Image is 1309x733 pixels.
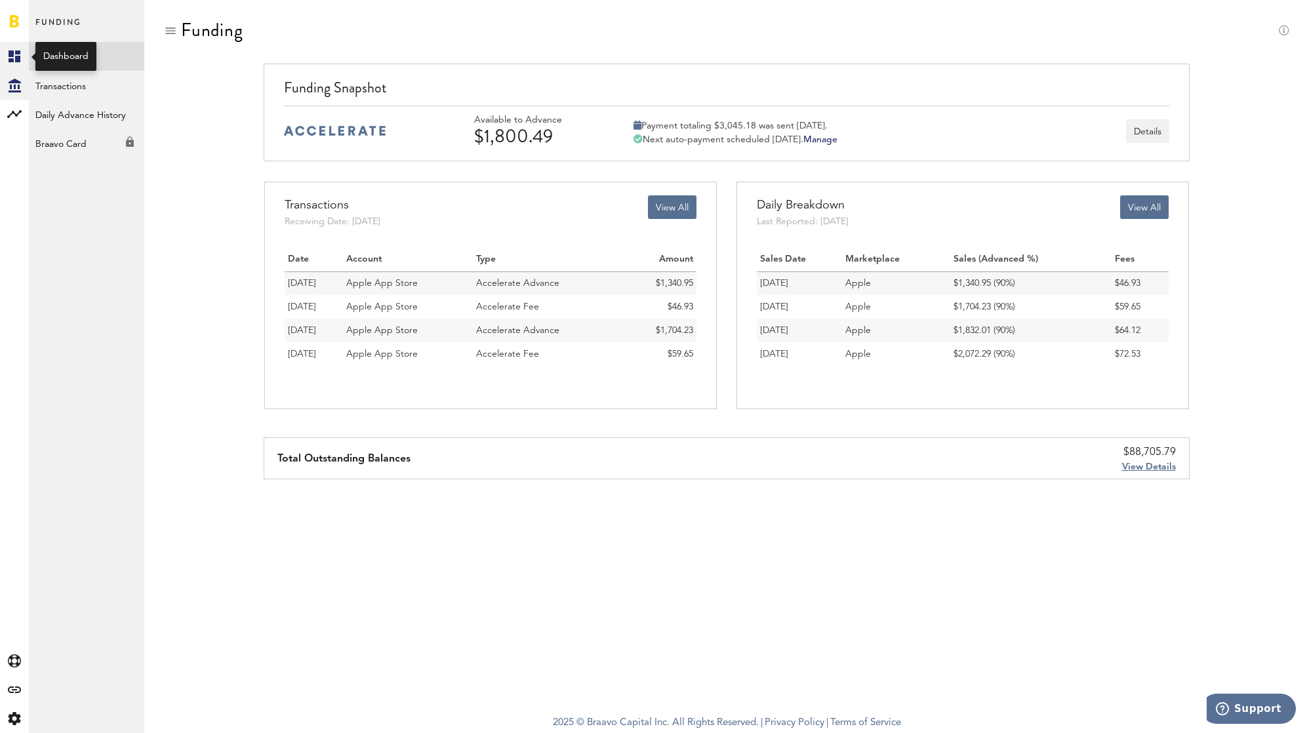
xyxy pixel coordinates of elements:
[474,126,599,147] div: $1,800.49
[842,248,950,271] th: Marketplace
[288,326,316,335] span: [DATE]
[285,295,342,319] td: 08/26/25
[842,342,950,366] td: Apple
[288,279,316,288] span: [DATE]
[842,271,950,295] td: Apple
[950,319,1112,342] td: $1,832.01 (90%)
[623,319,696,342] td: $1,704.23
[285,319,342,342] td: 08/26/25
[476,349,539,359] span: Accelerate Fee
[765,718,824,728] a: Privacy Policy
[1122,445,1176,460] div: $88,705.79
[343,295,473,319] td: Apple App Store
[1207,694,1296,726] iframe: Opens a widget where you can find more information
[285,342,342,366] td: 08/26/25
[343,271,473,295] td: Apple App Store
[35,14,81,42] span: Funding
[757,248,842,271] th: Sales Date
[950,271,1112,295] td: $1,340.95 (90%)
[284,77,1169,106] div: Funding Snapshot
[29,42,144,71] a: Overview
[1112,342,1169,366] td: $72.53
[285,215,380,228] div: Receiving Date: [DATE]
[29,129,144,152] div: Braavo Card
[656,326,693,335] span: $1,704.23
[343,248,473,271] th: Account
[1122,462,1176,471] span: View Details
[285,195,380,215] div: Transactions
[346,349,418,359] span: Apple App Store
[29,100,144,129] a: Daily Advance History
[346,326,418,335] span: Apple App Store
[757,215,849,228] div: Last Reported: [DATE]
[842,295,950,319] td: Apple
[842,319,950,342] td: Apple
[473,342,623,366] td: Accelerate Fee
[343,319,473,342] td: Apple App Store
[476,279,559,288] span: Accelerate Advance
[476,326,559,335] span: Accelerate Advance
[950,342,1112,366] td: $2,072.29 (90%)
[473,248,623,271] th: Type
[288,349,316,359] span: [DATE]
[668,302,693,311] span: $46.93
[1120,195,1169,219] button: View All
[473,271,623,295] td: Accelerate Advance
[1112,271,1169,295] td: $46.93
[950,295,1112,319] td: $1,704.23 (90%)
[656,279,693,288] span: $1,340.95
[1126,119,1169,143] button: Details
[757,342,842,366] td: [DATE]
[346,279,418,288] span: Apple App Store
[476,302,539,311] span: Accelerate Fee
[950,248,1112,271] th: Sales (Advanced %)
[634,134,837,146] div: Next auto-payment scheduled [DATE].
[1112,295,1169,319] td: $59.65
[623,271,696,295] td: $1,340.95
[1112,248,1169,271] th: Fees
[668,349,693,359] span: $59.65
[181,20,243,41] div: Funding
[43,50,89,63] div: Dashboard
[634,120,837,132] div: Payment totaling $3,045.18 was sent [DATE].
[474,115,599,126] div: Available to Advance
[623,295,696,319] td: $46.93
[285,271,342,295] td: 08/26/25
[553,713,759,733] span: 2025 © Braavo Capital Inc. All Rights Reserved.
[757,271,842,295] td: [DATE]
[830,718,901,728] a: Terms of Service
[473,319,623,342] td: Accelerate Advance
[473,295,623,319] td: Accelerate Fee
[277,438,411,479] div: Total Outstanding Balances
[623,342,696,366] td: $59.65
[1112,319,1169,342] td: $64.12
[757,319,842,342] td: [DATE]
[29,71,144,100] a: Transactions
[623,248,696,271] th: Amount
[757,195,849,215] div: Daily Breakdown
[803,135,837,144] a: Manage
[285,248,342,271] th: Date
[288,302,316,311] span: [DATE]
[343,342,473,366] td: Apple App Store
[648,195,696,219] button: View All
[284,126,386,136] img: accelerate-medium-blue-logo.svg
[757,295,842,319] td: [DATE]
[346,302,418,311] span: Apple App Store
